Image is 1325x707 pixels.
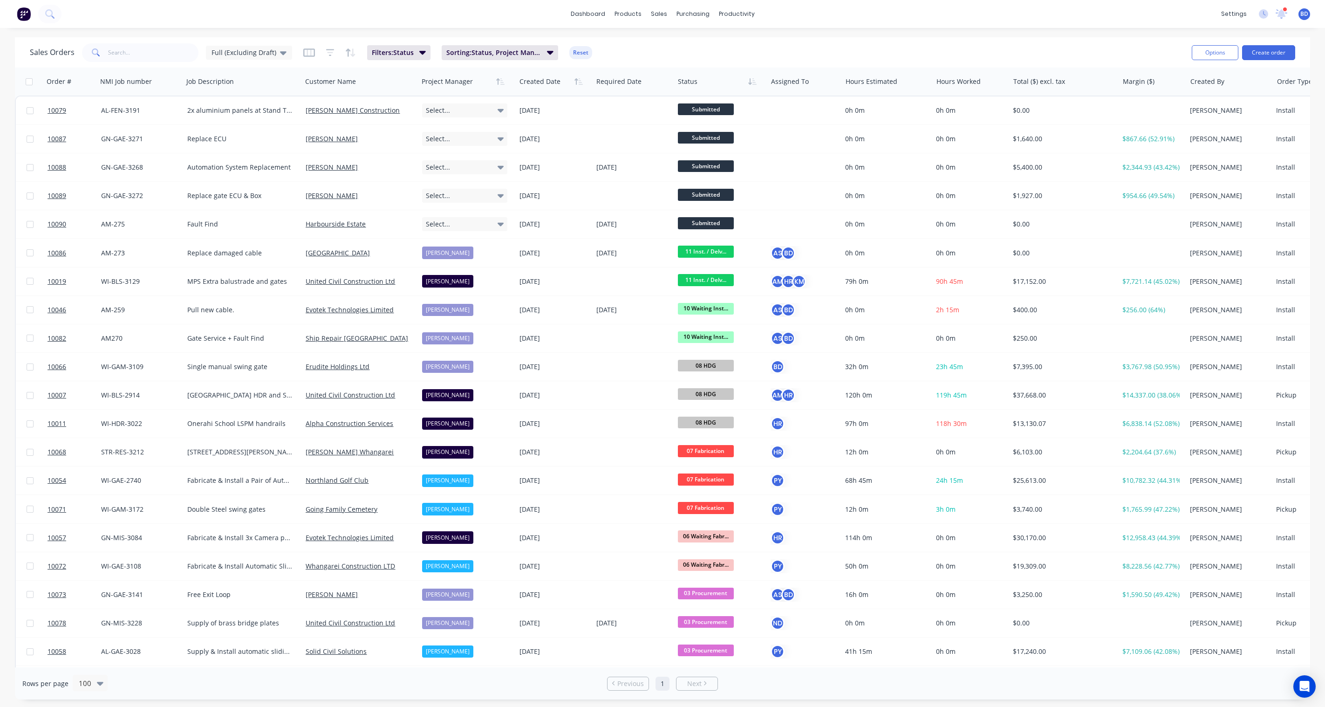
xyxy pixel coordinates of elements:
span: Select... [426,106,450,115]
span: 11 Inst. / Delv... [678,274,734,286]
div: 0h 0m [845,191,924,200]
div: 32h 0m [845,362,924,371]
div: $6,103.00 [1013,447,1110,457]
div: [PERSON_NAME] [422,389,473,401]
div: 0h 0m [845,220,924,229]
span: Sorting: Status, Project Manager, Created Date [446,48,541,57]
div: STR-RES-3212 [101,447,176,457]
a: 10019 [48,268,101,295]
span: 10072 [48,562,66,571]
div: PY [771,559,785,573]
a: 10011 [48,410,101,438]
div: HR [781,275,795,288]
div: [DATE] [519,106,589,115]
div: 2x aluminium panels at Stand Tu Maia [187,106,293,115]
span: 3h 0m [936,505,956,514]
div: 12h 0m [845,447,924,457]
div: HR [771,417,785,431]
div: [PERSON_NAME] [422,332,473,344]
div: Onerahi School LSPM handrails [187,419,293,428]
div: AM [771,388,785,402]
a: Harbourside Estate [306,220,366,228]
a: Northland Golf Club [306,476,369,485]
a: 10071 [48,495,101,523]
span: 10079 [48,106,66,115]
div: $867.66 (52.91%) [1122,134,1180,144]
button: Reset [569,46,592,59]
span: 07 Fabrication [678,474,734,485]
div: [DATE] [519,419,589,428]
a: 10058 [48,638,101,666]
button: Sorting:Status, Project Manager, Created Date [442,45,558,60]
span: 24h 15m [936,476,963,485]
button: PY [771,474,785,487]
a: [PERSON_NAME] [306,134,358,143]
div: Created By [1190,77,1224,86]
button: PY [771,502,785,516]
span: 08 HDG [678,417,734,428]
div: [PERSON_NAME] [1190,191,1265,200]
span: 10019 [48,277,66,286]
div: Replace ECU [187,134,293,144]
div: [DATE] [519,248,589,258]
a: Alpha Construction Services [306,419,393,428]
div: 0h 0m [845,248,924,258]
div: Replace damaged cable [187,248,293,258]
span: 0h 0m [936,191,956,200]
div: $13,130.07 [1013,419,1110,428]
a: Going Family Cemetery [306,505,377,514]
a: 10060 [48,666,101,694]
div: WI-GAE-2740 [101,476,176,485]
div: [PERSON_NAME] [1190,476,1265,485]
div: [PERSON_NAME] [422,247,473,259]
div: Assigned To [771,77,809,86]
button: HR [771,531,785,545]
button: ASBD [771,331,795,345]
div: Total ($) excl. tax [1013,77,1065,86]
a: [GEOGRAPHIC_DATA] [306,248,370,257]
a: [PERSON_NAME] [306,163,358,172]
div: 68h 45m [845,476,924,485]
button: ASBD [771,303,795,317]
div: sales [646,7,672,21]
div: AM-273 [101,248,176,258]
div: Automation System Replacement [187,163,293,172]
div: 120h 0m [845,391,924,400]
span: Submitted [678,160,734,172]
div: $7,395.00 [1013,362,1110,371]
div: 12h 0m [845,505,924,514]
div: $17,152.00 [1013,277,1110,286]
div: $3,767.98 (50.95%) [1122,362,1180,371]
div: [PERSON_NAME] [1190,248,1265,258]
div: $0.00 [1013,106,1110,115]
div: [GEOGRAPHIC_DATA] HDR and Supports [187,391,293,400]
div: [PERSON_NAME] [422,304,473,316]
div: WI-BLS-2914 [101,391,176,400]
div: [PERSON_NAME] [1190,163,1265,172]
span: 10058 [48,647,66,656]
div: $400.00 [1013,305,1110,315]
span: 10068 [48,447,66,457]
span: 10066 [48,362,66,371]
div: Order Type [1277,77,1312,86]
span: Full (Excluding Draft) [212,48,276,57]
button: AMHR [771,388,795,402]
span: 119h 45m [936,391,967,399]
div: BD [781,246,795,260]
div: $0.00 [1013,248,1110,258]
button: AMHRKM [771,275,806,288]
span: 08 HDG [678,388,734,400]
a: 10089 [48,182,101,210]
a: Whangarei Construction LTD [306,562,395,570]
a: [PERSON_NAME] [306,191,358,200]
button: BD [771,360,785,374]
a: United Civil Construction Ltd [306,391,395,399]
div: [DATE] [519,277,589,286]
div: HR [781,388,795,402]
div: MPS Extra balustrade and gates [187,277,293,286]
span: 0h 0m [936,334,956,343]
a: dashboard [566,7,610,21]
div: [PERSON_NAME] [422,474,473,487]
